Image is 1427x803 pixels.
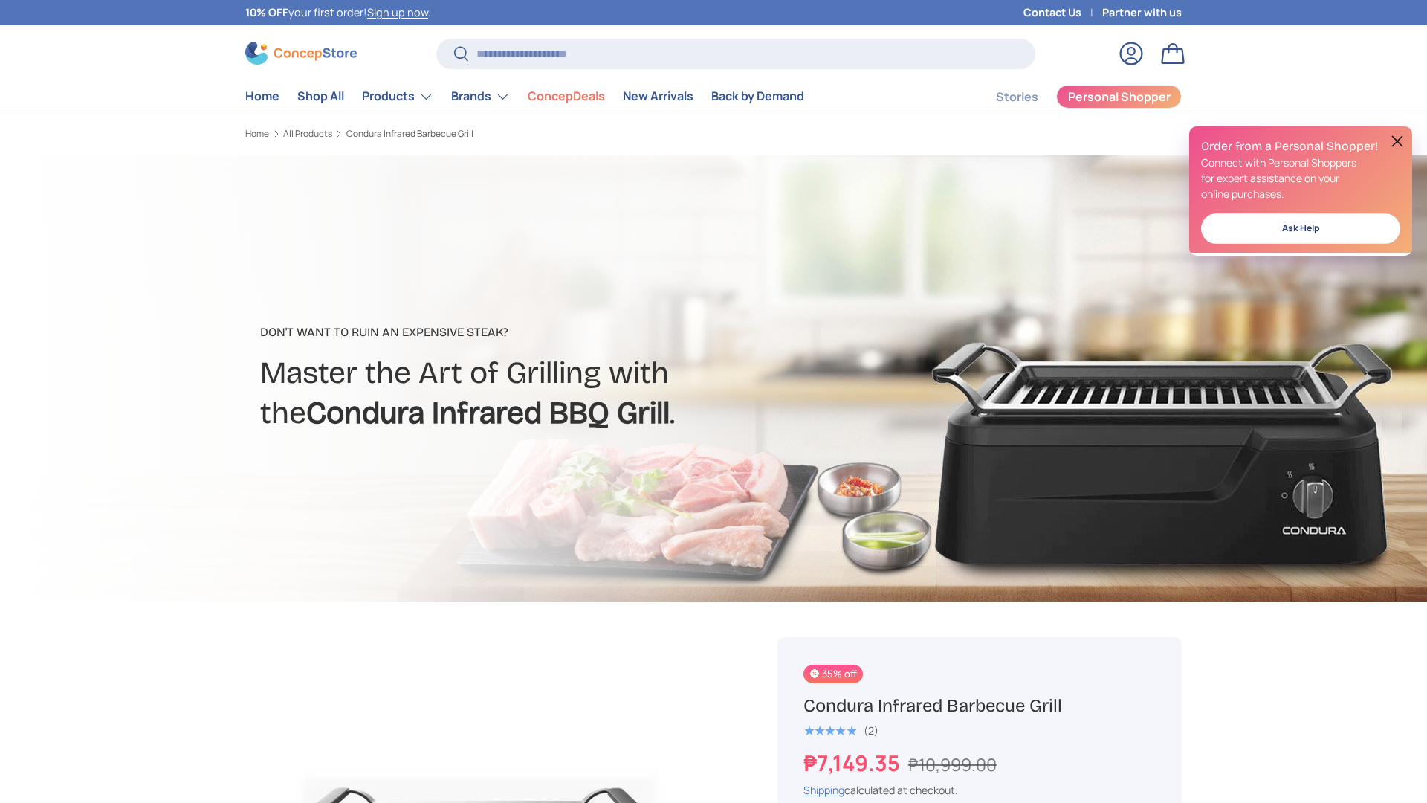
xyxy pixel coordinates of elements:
[442,82,519,112] summary: Brands
[260,353,831,433] h2: Master the Art of Grilling with the .
[245,5,288,19] strong: 10% OFF
[996,83,1038,112] a: Stories
[960,82,1182,112] nav: Secondary
[1201,213,1400,244] a: Ask Help
[908,752,997,776] s: ₱10,999.00
[353,82,442,112] summary: Products
[1068,91,1171,103] span: Personal Shopper
[245,82,279,111] a: Home
[362,82,433,112] a: Products
[245,82,804,112] nav: Primary
[451,82,510,112] a: Brands
[245,129,269,138] a: Home
[297,82,344,111] a: Shop All
[623,82,693,111] a: New Arrivals
[245,127,742,141] nav: Breadcrumbs
[367,5,428,19] a: Sign up now
[803,748,904,778] strong: ₱7,149.35
[1102,4,1182,21] a: Partner with us
[803,782,1156,798] div: calculated at checkout.
[803,783,844,797] a: Shipping
[803,724,856,738] div: 5.0 out of 5.0 stars
[1023,4,1102,21] a: Contact Us
[260,323,831,341] p: Don't want to ruin an expensive steak?
[803,694,1156,717] h1: Condura Infrared Barbecue Grill
[245,4,431,21] p: your first order! .
[245,42,357,65] img: ConcepStore
[1201,138,1400,155] h2: Order from a Personal Shopper!
[1201,155,1400,201] p: Connect with Personal Shoppers for expert assistance on your online purchases.
[283,129,332,138] a: All Products
[528,82,605,111] a: ConcepDeals
[711,82,804,111] a: Back by Demand
[803,721,878,738] a: 5.0 out of 5.0 stars (2)
[306,394,670,431] strong: Condura Infrared BBQ Grill
[803,723,856,738] span: ★★★★★
[346,129,473,138] a: Condura Infrared Barbecue Grill
[803,665,863,683] span: 35% off
[864,725,878,736] div: (2)
[1056,85,1182,109] a: Personal Shopper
